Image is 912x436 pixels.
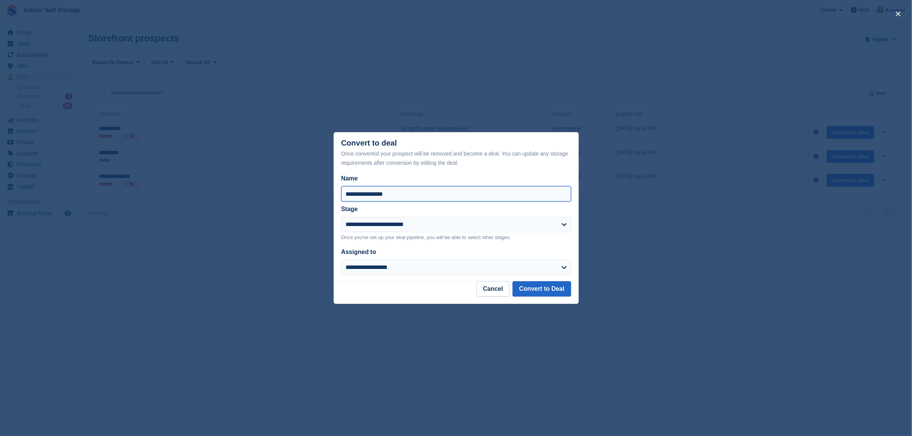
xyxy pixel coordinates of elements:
[341,174,571,183] label: Name
[341,206,358,212] label: Stage
[512,281,571,297] button: Convert to Deal
[341,249,377,255] label: Assigned to
[341,139,571,167] div: Convert to deal
[892,8,904,20] button: close
[476,281,509,297] button: Cancel
[341,149,571,167] div: Once converted your prospect will be removed and become a deal. You can update any storage requir...
[341,234,571,241] p: Once you've set up your deal pipeline, you will be able to select other stages.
